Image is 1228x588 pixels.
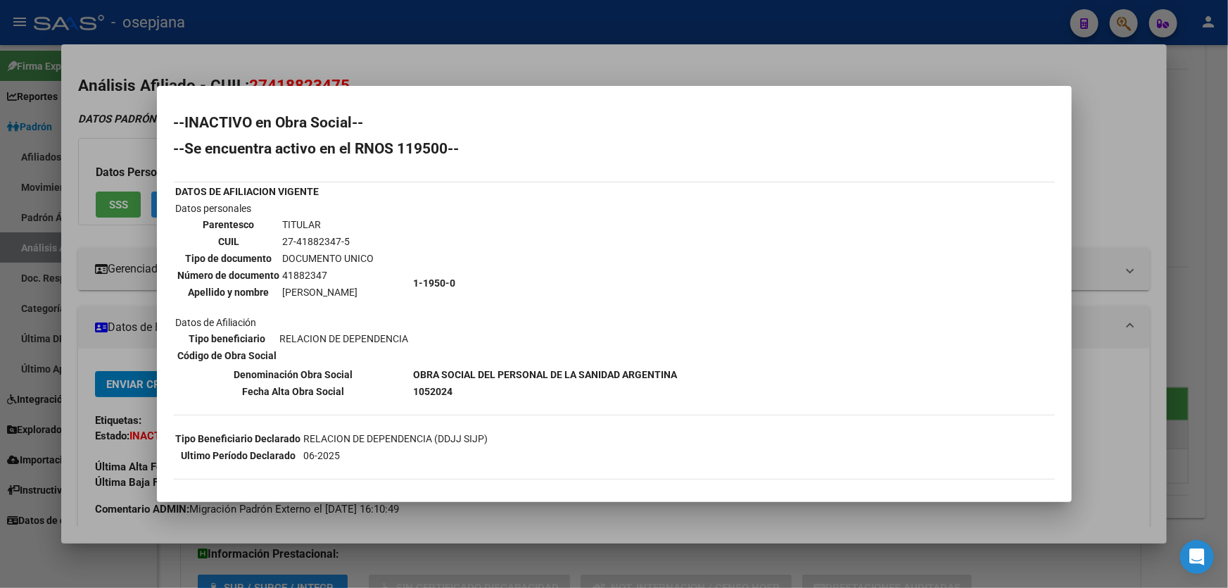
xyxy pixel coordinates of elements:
td: TITULAR [282,217,375,232]
th: Código de Obra Social [177,348,278,363]
td: Datos personales Datos de Afiliación [175,201,412,365]
th: CUIL [177,234,281,249]
td: RELACION DE DEPENDENCIA [279,331,410,346]
b: 1-1950-0 [414,277,456,289]
th: Apellido y nombre [177,284,281,300]
th: Número de documento [177,268,281,283]
td: DOCUMENTO UNICO [282,251,375,266]
h2: --Se encuentra activo en el RNOS 119500-- [174,142,1055,156]
td: 41882347 [282,268,375,283]
b: OBRA SOCIAL DEL PERSONAL DE LA SANIDAD ARGENTINA [414,369,678,380]
div: Open Intercom Messenger [1180,540,1214,574]
td: [PERSON_NAME] [282,284,375,300]
th: Tipo Beneficiario Declarado [175,431,302,446]
th: Tipo beneficiario [177,331,278,346]
th: Tipo de documento [177,251,281,266]
th: Ultimo Período Declarado [175,448,302,463]
th: Denominación Obra Social [175,367,412,382]
th: Fecha Alta Obra Social [175,384,412,399]
td: RELACION DE DEPENDENCIA (DDJJ SIJP) [303,431,489,446]
td: 06-2025 [303,448,489,463]
b: 1052024 [414,386,453,397]
th: Parentesco [177,217,281,232]
td: 27-41882347-5 [282,234,375,249]
h2: --INACTIVO en Obra Social-- [174,115,1055,130]
b: DATOS DE AFILIACION VIGENTE [176,186,319,197]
